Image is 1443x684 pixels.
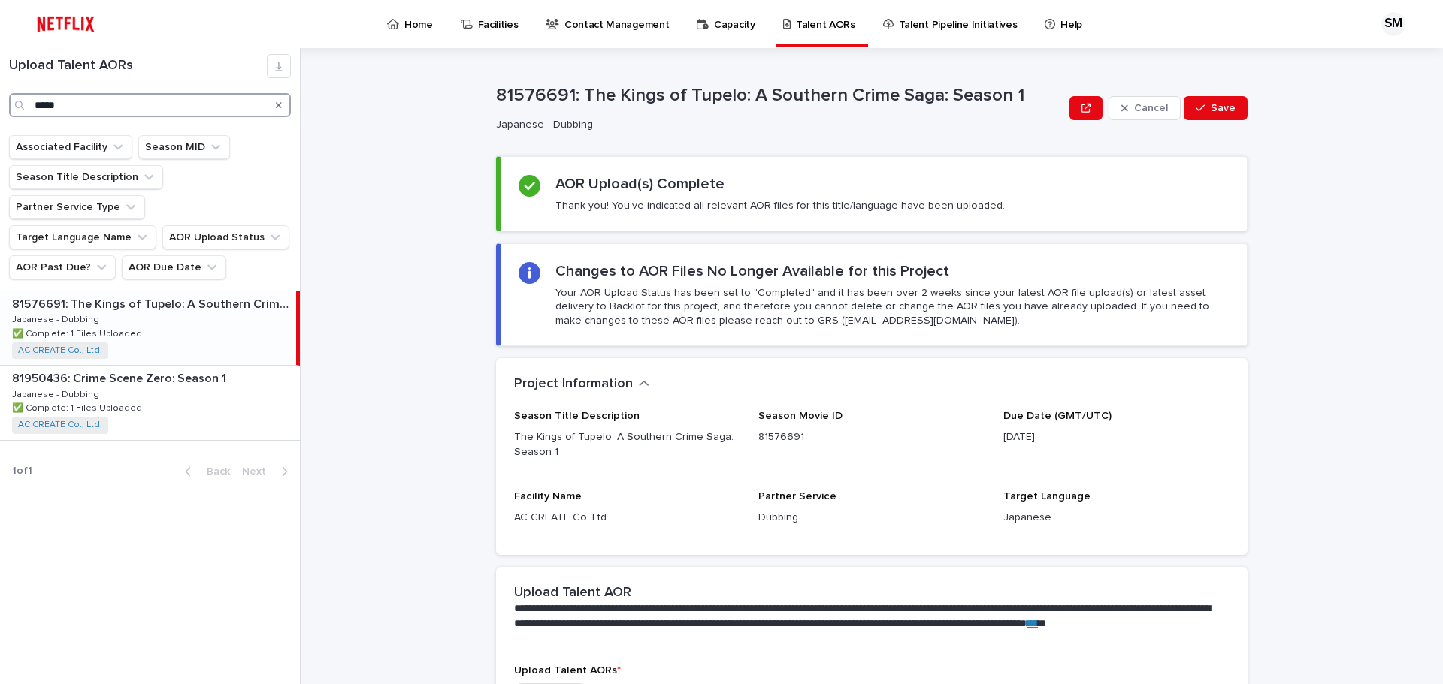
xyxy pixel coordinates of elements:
[514,585,631,601] h2: Upload Talent AOR
[18,345,102,356] a: AC CREATE Co., Ltd.
[555,175,725,193] h2: AOR Upload(s) Complete
[9,58,267,74] h1: Upload Talent AORs
[9,255,116,279] button: AOR Past Due?
[122,255,226,279] button: AOR Due Date
[1381,12,1405,36] div: SM
[758,491,836,502] span: Partner Service
[242,466,275,477] span: Next
[1003,411,1112,421] span: Due Date (GMT/UTC)
[9,225,156,249] button: Target Language Name
[162,225,289,249] button: AOR Upload Status
[12,326,145,339] p: ✅ Complete: 1 Files Uploaded
[138,135,230,159] button: Season MID
[1211,103,1236,113] span: Save
[758,429,985,445] p: 81576691
[1184,96,1248,120] button: Save
[236,465,300,478] button: Next
[9,195,145,219] button: Partner Service Type
[173,465,236,478] button: Back
[30,9,101,39] img: ifQbXi3ZQGMSEF7WDB7W
[555,199,1005,212] p: Thank you! You've indicated all relevant AOR files for this title/language have been uploaded.
[758,411,843,421] span: Season Movie ID
[496,119,1057,131] p: Japanese - Dubbing
[514,376,633,393] h2: Project Information
[12,400,145,414] p: ✅ Complete: 1 Files Uploaded
[1134,103,1168,113] span: Cancel
[514,429,740,461] p: The Kings of Tupelo: A Southern Crime Saga: Season 1
[514,411,640,421] span: Season Title Description
[12,312,102,325] p: Japanese - Dubbing
[18,420,102,430] a: AC CREATE Co., Ltd.
[1003,491,1091,502] span: Target Language
[12,294,293,312] p: 81576691: The Kings of Tupelo: A Southern Crime Saga: Season 1
[1003,510,1230,526] p: Japanese
[9,135,132,159] button: Associated Facility
[9,93,291,117] input: Search
[496,85,1063,107] p: 81576691: The Kings of Tupelo: A Southern Crime Saga: Season 1
[198,466,230,477] span: Back
[12,369,229,386] p: 81950436: Crime Scene Zero: Season 1
[758,510,985,526] p: Dubbing
[514,491,582,502] span: Facility Name
[514,376,649,393] button: Project Information
[555,262,949,280] h2: Changes to AOR Files No Longer Available for this Project
[12,387,102,400] p: Japanese - Dubbing
[555,286,1229,327] p: Your AOR Upload Status has been set to "Completed" and it has been over 2 weeks since your latest...
[514,665,621,676] span: Upload Talent AORs
[9,165,163,189] button: Season Title Description
[1109,96,1181,120] button: Cancel
[1003,429,1230,445] p: [DATE]
[514,510,740,526] p: AC CREATE Co. Ltd.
